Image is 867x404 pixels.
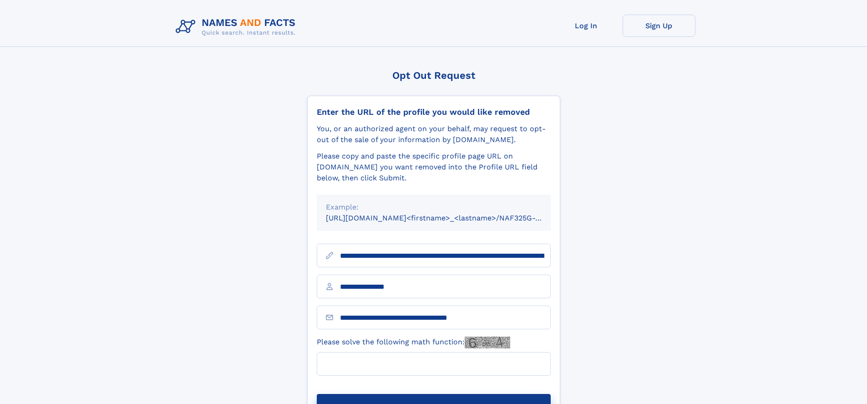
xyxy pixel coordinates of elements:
[550,15,623,37] a: Log In
[317,151,551,184] div: Please copy and paste the specific profile page URL on [DOMAIN_NAME] you want removed into the Pr...
[623,15,695,37] a: Sign Up
[317,123,551,145] div: You, or an authorized agent on your behalf, may request to opt-out of the sale of your informatio...
[326,214,568,222] small: [URL][DOMAIN_NAME]<firstname>_<lastname>/NAF325G-xxxxxxxx
[172,15,303,39] img: Logo Names and Facts
[307,70,560,81] div: Opt Out Request
[317,107,551,117] div: Enter the URL of the profile you would like removed
[317,337,510,348] label: Please solve the following math function:
[326,202,542,213] div: Example:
